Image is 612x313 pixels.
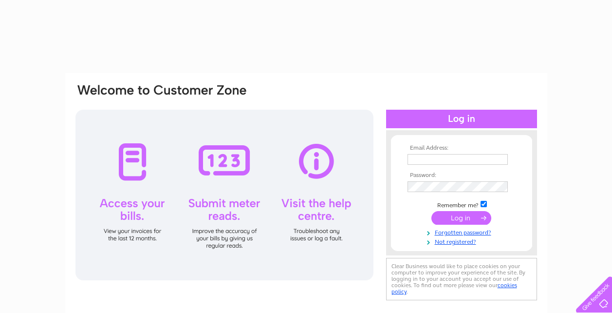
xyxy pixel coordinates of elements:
a: cookies policy [391,282,517,295]
td: Remember me? [405,199,518,209]
div: Clear Business would like to place cookies on your computer to improve your experience of the sit... [386,258,537,300]
th: Email Address: [405,145,518,152]
a: Forgotten password? [408,227,518,236]
th: Password: [405,172,518,179]
a: Not registered? [408,236,518,246]
input: Submit [431,211,491,225]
